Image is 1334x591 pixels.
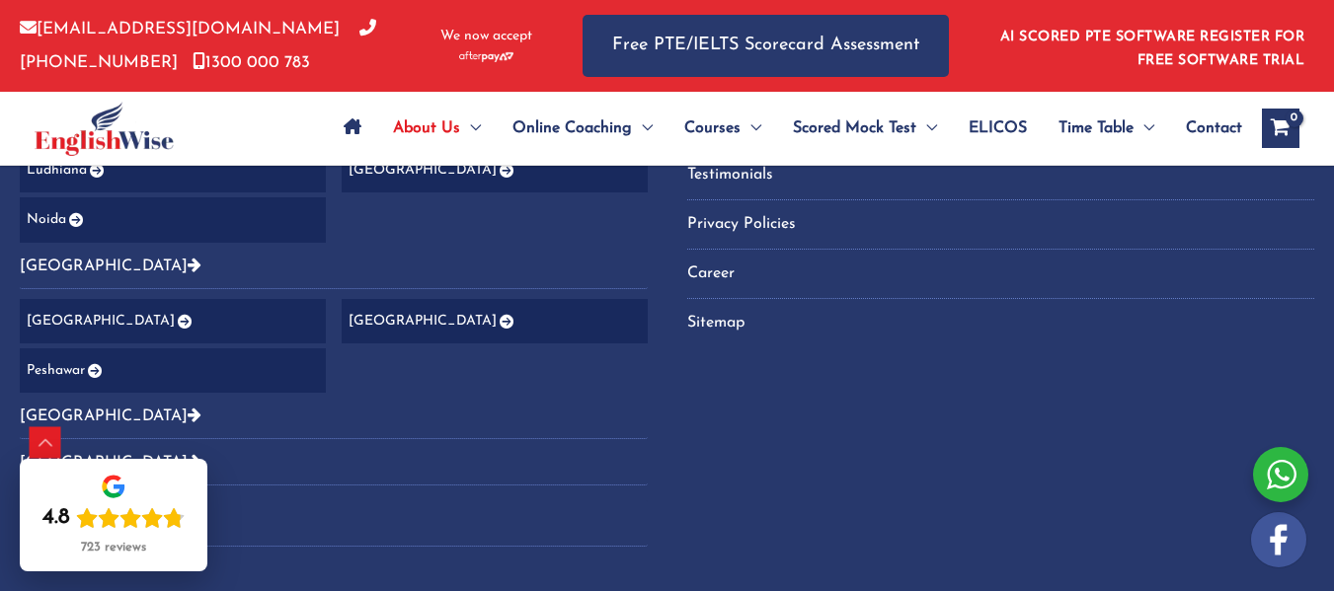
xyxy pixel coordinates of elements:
[20,348,326,393] a: Peshawar
[459,51,513,62] img: Afterpay-Logo
[1043,94,1170,163] a: Time TableMenu Toggle
[342,299,648,343] a: [GEOGRAPHIC_DATA]
[687,59,1315,340] nav: Menu
[1000,30,1305,68] a: AI SCORED PTE SOFTWARE REGISTER FOR FREE SOFTWARE TRIAL
[440,27,532,46] span: We now accept
[687,159,1315,191] a: Testimonials
[953,94,1043,163] a: ELICOS
[377,94,497,163] a: About UsMenu Toggle
[632,94,653,163] span: Menu Toggle
[342,148,648,192] a: [GEOGRAPHIC_DATA]
[687,307,1315,339] a: Sitemap
[20,21,340,37] a: [EMAIL_ADDRESS][DOMAIN_NAME]
[1186,94,1242,163] span: Contact
[687,208,1315,241] a: Privacy Policies
[969,94,1027,163] span: ELICOS
[1262,109,1299,148] a: View Shopping Cart, empty
[193,54,310,71] a: 1300 000 783
[20,197,326,242] a: Noida
[20,439,648,485] button: [GEOGRAPHIC_DATA]
[20,299,326,343] a: [GEOGRAPHIC_DATA]
[20,243,648,289] button: [GEOGRAPHIC_DATA]
[1251,512,1306,567] img: white-facebook.png
[793,94,916,163] span: Scored Mock Test
[988,14,1314,78] aside: Header Widget 1
[328,94,1242,163] nav: Site Navigation: Main Menu
[668,94,777,163] a: CoursesMenu Toggle
[20,455,201,471] a: [GEOGRAPHIC_DATA]
[916,94,937,163] span: Menu Toggle
[777,94,953,163] a: Scored Mock TestMenu Toggle
[583,15,949,77] a: Free PTE/IELTS Scorecard Assessment
[512,94,632,163] span: Online Coaching
[20,500,648,547] button: [GEOGRAPHIC_DATA]
[687,258,1315,290] a: Career
[20,148,326,192] a: Ludhiana
[1134,94,1154,163] span: Menu Toggle
[35,102,174,156] img: cropped-ew-logo
[497,94,668,163] a: Online CoachingMenu Toggle
[741,94,761,163] span: Menu Toggle
[42,504,70,532] div: 4.8
[1170,94,1242,163] a: Contact
[42,504,185,532] div: Rating: 4.8 out of 5
[460,94,481,163] span: Menu Toggle
[393,94,460,163] span: About Us
[1059,94,1134,163] span: Time Table
[684,94,741,163] span: Courses
[81,540,146,555] div: 723 reviews
[20,393,648,439] button: [GEOGRAPHIC_DATA]
[20,21,376,70] a: [PHONE_NUMBER]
